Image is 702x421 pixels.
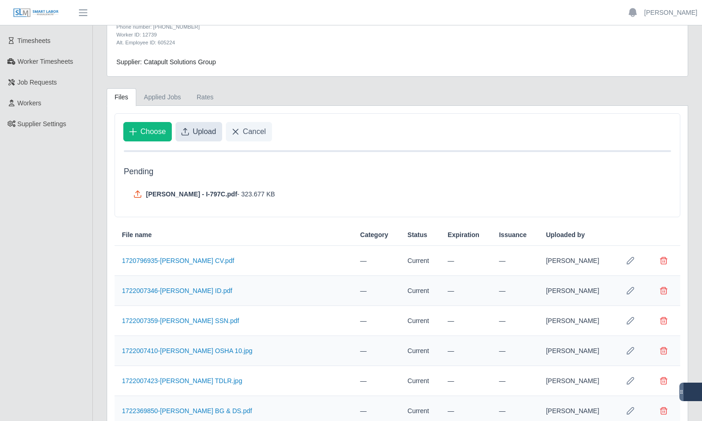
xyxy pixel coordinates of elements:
td: Current [400,246,440,276]
span: Upload [193,126,216,137]
td: — [491,306,539,336]
img: SLM Logo [13,8,59,18]
a: 1722007359-[PERSON_NAME] SSN.pdf [122,317,239,324]
td: — [440,246,491,276]
button: Delete file [654,311,673,330]
button: Delete file [654,251,673,270]
span: Expiration [448,230,479,240]
button: Delete file [654,281,673,300]
span: Workers [18,99,42,107]
button: Row Edit [621,342,640,360]
span: [PERSON_NAME] - I-797C.pdf [146,189,237,199]
span: Worker Timesheets [18,58,73,65]
td: — [440,276,491,306]
span: Timesheets [18,37,51,44]
div: Phone number: [PHONE_NUMBER] [116,23,438,31]
h5: Pending [124,167,671,177]
td: — [353,366,400,396]
span: Status [407,230,427,240]
button: Row Edit [621,372,640,390]
a: 1722369850-[PERSON_NAME] BG & DS.pdf [122,407,252,415]
td: Current [400,306,440,336]
a: Files [107,88,136,106]
td: Current [400,276,440,306]
button: Row Edit [621,311,640,330]
td: [PERSON_NAME] [539,246,614,276]
td: [PERSON_NAME] [539,366,614,396]
span: Issuance [499,230,526,240]
td: — [491,276,539,306]
td: Current [400,336,440,366]
td: Current [400,366,440,396]
button: Delete file [654,402,673,420]
button: Choose [123,122,172,141]
a: Rates [189,88,222,106]
span: File name [122,230,152,240]
td: — [491,246,539,276]
td: — [440,336,491,366]
button: Upload [175,122,222,141]
td: — [353,336,400,366]
button: Delete file [654,342,673,360]
button: Row Edit [621,251,640,270]
td: — [353,246,400,276]
span: - 323.677 KB [237,189,275,199]
a: 1722007423-[PERSON_NAME] TDLR.jpg [122,377,242,384]
td: [PERSON_NAME] [539,306,614,336]
td: — [353,306,400,336]
span: Supplier Settings [18,120,67,128]
td: [PERSON_NAME] [539,276,614,306]
td: — [440,366,491,396]
a: 1722007410-[PERSON_NAME] OSHA 10.jpg [122,347,253,354]
td: [PERSON_NAME] [539,336,614,366]
td: — [353,276,400,306]
a: Applied Jobs [136,88,189,106]
span: Job Requests [18,79,57,86]
td: — [440,306,491,336]
span: Category [360,230,388,240]
a: 1722007346-[PERSON_NAME] ID.pdf [122,287,232,294]
button: Row Edit [621,402,640,420]
td: — [491,336,539,366]
a: [PERSON_NAME] [644,8,697,18]
span: Choose [140,126,166,137]
span: Uploaded by [546,230,585,240]
a: 1720796935-[PERSON_NAME] CV.pdf [122,257,234,264]
div: Worker ID: 12739 [116,31,438,39]
span: Cancel [243,126,266,137]
button: Cancel [226,122,272,141]
td: — [491,366,539,396]
span: Supplier: Catapult Solutions Group [116,58,216,66]
button: Row Edit [621,281,640,300]
button: Delete file [654,372,673,390]
div: Alt. Employee ID: 605224 [116,39,438,47]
